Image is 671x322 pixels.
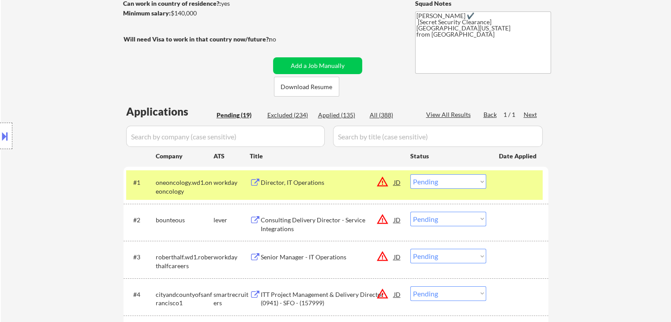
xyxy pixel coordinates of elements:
div: Date Applied [499,152,538,161]
div: workday [214,178,250,187]
div: JD [393,174,402,190]
button: Download Resume [274,77,339,97]
div: Applied (135) [318,111,362,120]
div: All (388) [370,111,414,120]
div: Consulting Delivery Director - Service Integrations [261,216,394,233]
div: smartrecruiters [214,290,250,307]
div: JD [393,249,402,265]
div: Back [484,110,498,119]
div: roberthalf.wd1.roberthalfcareers [156,253,214,270]
input: Search by title (case sensitive) [333,126,543,147]
div: Company [156,152,214,161]
input: Search by company (case sensitive) [126,126,325,147]
button: warning_amber [376,288,389,300]
div: workday [214,253,250,262]
div: $140,000 [123,9,270,18]
div: Status [410,148,486,164]
div: #3 [133,253,149,262]
div: cityandcountyofsanfrancisco1 [156,290,214,307]
div: no [269,35,294,44]
div: #2 [133,216,149,225]
div: Director, IT Operations [261,178,394,187]
div: oneoncology.wd1.oneoncology [156,178,214,195]
div: Applications [126,106,214,117]
div: lever [214,216,250,225]
div: JD [393,212,402,228]
button: warning_amber [376,250,389,262]
strong: Will need Visa to work in that country now/future?: [124,35,270,43]
div: 1 / 1 [503,110,524,119]
div: Next [524,110,538,119]
div: Title [250,152,402,161]
button: warning_amber [376,176,389,188]
div: ATS [214,152,250,161]
div: #4 [133,290,149,299]
button: warning_amber [376,213,389,225]
strong: Minimum salary: [123,9,171,17]
div: bounteous [156,216,214,225]
div: View All Results [426,110,473,119]
div: ITT Project Management & Delivery Director (0941) - SFO - (157999) [261,290,394,307]
div: JD [393,286,402,302]
div: Senior Manager - IT Operations [261,253,394,262]
button: Add a Job Manually [273,57,362,74]
div: Pending (19) [217,111,261,120]
div: Excluded (234) [267,111,311,120]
